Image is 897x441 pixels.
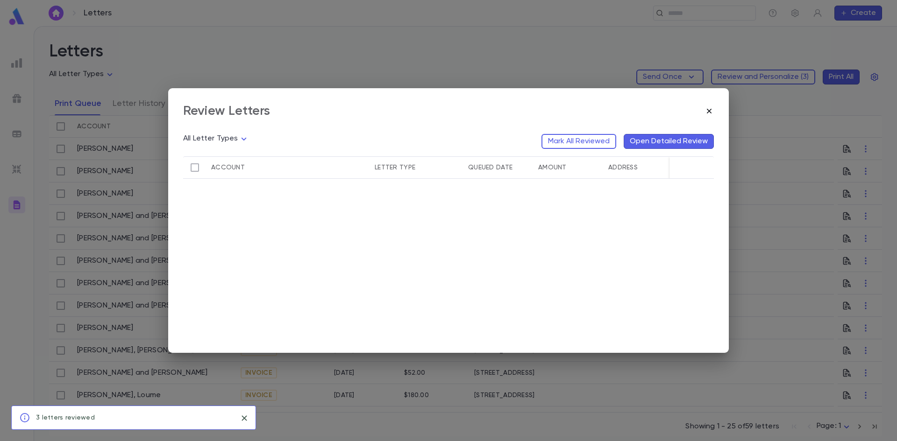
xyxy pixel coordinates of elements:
div: Account [211,156,245,179]
div: All Letter Types [183,132,249,146]
span: All Letter Types [183,135,238,142]
div: 3 letters reviewed [36,409,95,427]
button: close [237,411,252,426]
div: Amount [534,156,604,179]
div: Letter Type [370,156,463,179]
div: Letter Type [375,156,415,179]
div: Amount [538,156,567,179]
div: Address [604,156,767,179]
div: Queued Date [468,156,513,179]
div: Address [608,156,638,179]
div: Account [206,156,370,179]
button: Open Detailed Review [624,134,714,149]
div: Review Letters [183,103,270,119]
div: Queued Date [463,156,534,179]
button: Mark All Reviewed [541,134,616,149]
